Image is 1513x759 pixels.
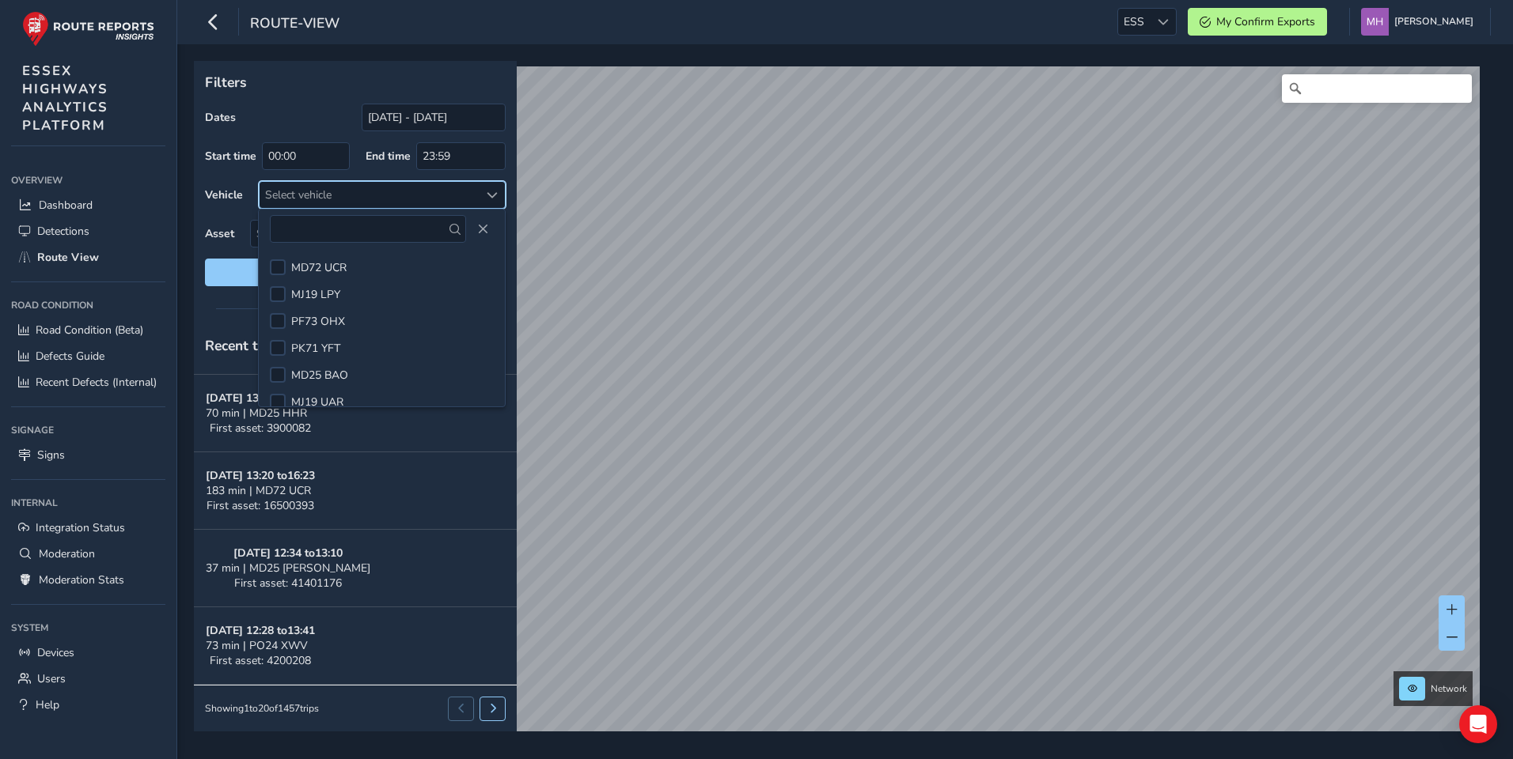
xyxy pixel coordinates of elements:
label: Vehicle [205,187,243,202]
span: First asset: 16500393 [207,498,314,513]
span: [PERSON_NAME] [1394,8,1473,36]
button: My Confirm Exports [1188,8,1327,36]
div: Select vehicle [260,182,479,208]
span: PK71 YFT [291,341,340,356]
div: Overview [11,168,165,192]
a: Signs [11,442,165,468]
span: Select an asset code [251,221,479,247]
span: 183 min | MD72 UCR [206,483,311,498]
button: [DATE] 13:20 to16:23183 min | MD72 UCRFirst asset: 16500393 [194,452,517,530]
button: [DATE] 12:34 to13:1037 min | MD25 [PERSON_NAME]First asset: 41401176 [194,530,517,607]
canvas: Map [199,66,1480,750]
span: Reset filters [217,265,494,280]
span: Users [37,671,66,686]
span: Network [1431,682,1467,695]
a: Route View [11,244,165,270]
span: Road Condition (Beta) [36,323,143,338]
span: Moderation [39,546,95,561]
span: Detections [37,224,89,239]
p: Filters [205,72,506,93]
strong: [DATE] 13:20 to 16:23 [206,468,315,483]
div: Showing 1 to 20 of 1457 trips [205,702,319,715]
span: 70 min | MD25 HHR [206,406,307,421]
span: Recent trips [205,336,283,355]
img: diamond-layout [1361,8,1389,36]
span: Integration Status [36,520,125,535]
span: Recent Defects (Internal) [36,375,157,390]
div: System [11,616,165,640]
strong: [DATE] 13:53 to 15:02 [206,391,315,406]
strong: [DATE] 12:28 to 13:41 [206,623,315,638]
div: Signage [11,418,165,442]
span: PF73 OHX [291,314,345,329]
a: Devices [11,640,165,666]
label: Dates [205,110,236,125]
span: ESS [1118,9,1150,35]
span: My Confirm Exports [1216,14,1315,29]
a: Moderation Stats [11,567,165,593]
button: Close [472,218,494,240]
span: First asset: 3900082 [210,421,311,436]
button: Reset filters [205,259,506,286]
img: rr logo [22,11,154,47]
a: Dashboard [11,192,165,218]
a: Users [11,666,165,692]
span: route-view [250,13,339,36]
div: Internal [11,491,165,515]
span: Devices [37,645,74,660]
a: Road Condition (Beta) [11,317,165,343]
span: MJ19 LPY [291,287,340,302]
span: ESSEX HIGHWAYS ANALYTICS PLATFORM [22,62,108,134]
span: First asset: 4200208 [210,653,311,668]
span: Defects Guide [36,349,104,364]
a: Detections [11,218,165,244]
span: MJ19 UAR [291,395,343,410]
button: [PERSON_NAME] [1361,8,1479,36]
label: End time [366,149,411,164]
a: Recent Defects (Internal) [11,369,165,395]
a: Help [11,692,165,718]
a: Integration Status [11,515,165,541]
a: Defects Guide [11,343,165,369]
span: Signs [37,447,65,463]
div: Open Intercom Messenger [1459,705,1497,743]
input: Hae [1282,74,1472,103]
span: First asset: 41401176 [234,576,342,591]
span: Route View [37,250,99,265]
div: Road Condition [11,293,165,317]
label: Start time [205,149,256,164]
button: [DATE] 13:53 to15:0270 min | MD25 HHRFirst asset: 3900082 [194,375,517,452]
a: Moderation [11,541,165,567]
span: Moderation Stats [39,572,124,587]
span: 37 min | MD25 [PERSON_NAME] [206,561,370,576]
label: Asset [205,226,234,241]
span: MD25 BAO [291,368,348,383]
span: 73 min | PO24 XWV [206,638,308,653]
span: Dashboard [39,198,93,213]
strong: [DATE] 12:34 to 13:10 [233,546,343,561]
span: Help [36,697,59,712]
button: [DATE] 12:28 to13:4173 min | PO24 XWVFirst asset: 4200208 [194,607,517,685]
span: MD72 UCR [291,260,347,275]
